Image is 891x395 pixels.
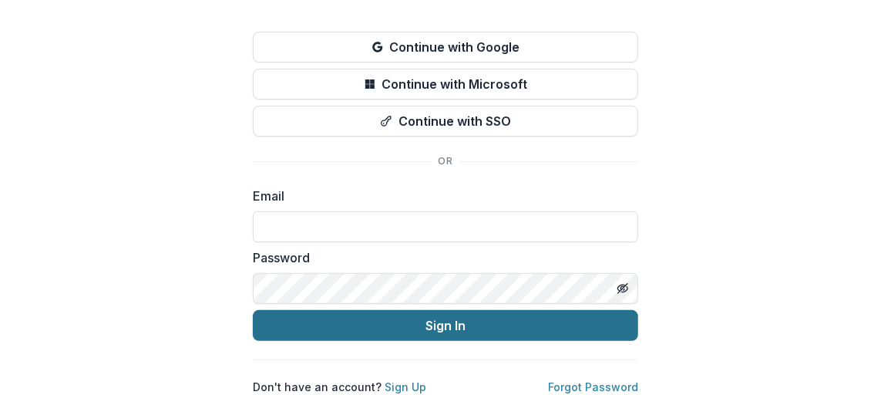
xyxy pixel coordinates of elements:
[385,380,426,393] a: Sign Up
[253,248,629,267] label: Password
[253,106,638,137] button: Continue with SSO
[253,32,638,62] button: Continue with Google
[253,187,629,205] label: Email
[548,380,638,393] a: Forgot Password
[253,69,638,100] button: Continue with Microsoft
[253,310,638,341] button: Sign In
[610,276,635,301] button: Toggle password visibility
[253,379,426,395] p: Don't have an account?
